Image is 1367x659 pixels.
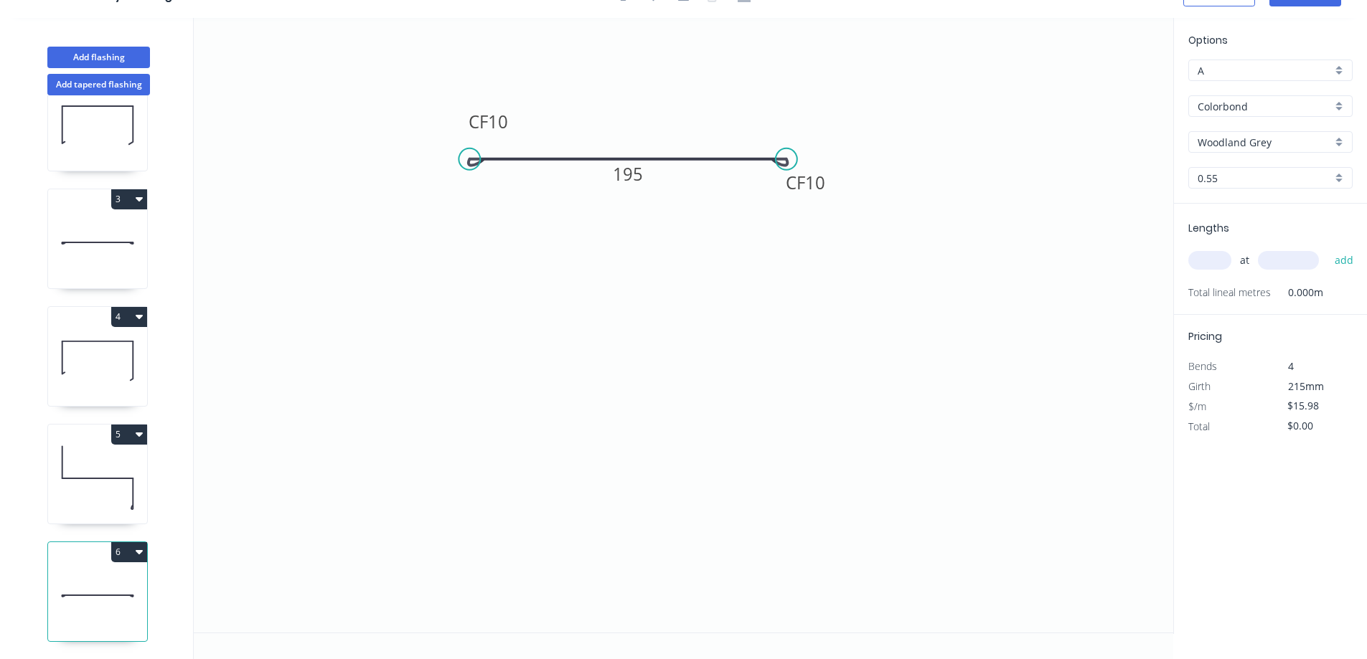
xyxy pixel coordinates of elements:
[786,171,805,194] tspan: CF
[488,110,508,133] tspan: 10
[111,425,147,445] button: 5
[1188,283,1271,303] span: Total lineal metres
[1188,419,1210,433] span: Total
[47,47,150,68] button: Add flashing
[194,18,1173,632] svg: 0
[613,162,643,186] tspan: 195
[1240,250,1249,270] span: at
[805,171,825,194] tspan: 10
[111,307,147,327] button: 4
[1288,379,1324,393] span: 215mm
[1198,99,1332,114] input: Material
[1198,171,1332,186] input: Thickness
[1188,399,1206,413] span: $/m
[1198,135,1332,150] input: Colour
[111,189,147,209] button: 3
[1198,63,1332,78] input: Price level
[1188,379,1211,393] span: Girth
[1288,359,1294,373] span: 4
[47,74,150,95] button: Add tapered flashing
[1271,283,1323,303] span: 0.000m
[469,110,488,133] tspan: CF
[1328,248,1361,272] button: add
[111,542,147,562] button: 6
[1188,359,1217,373] span: Bends
[1188,221,1229,235] span: Lengths
[1188,329,1222,343] span: Pricing
[1188,33,1228,47] span: Options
